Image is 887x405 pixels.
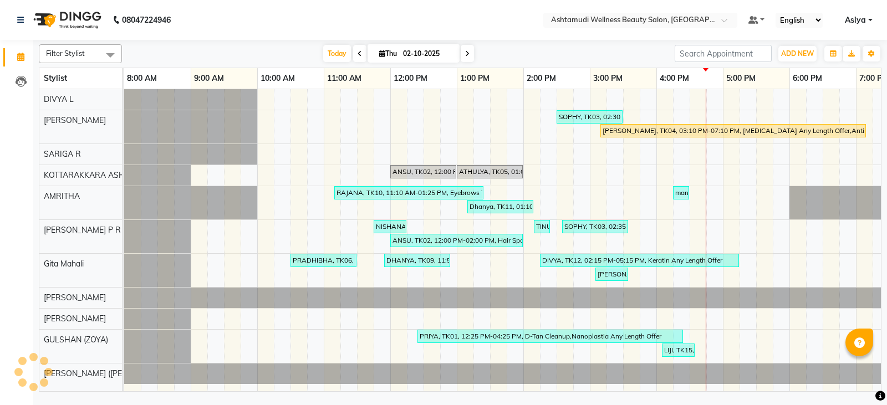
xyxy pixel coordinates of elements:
span: [PERSON_NAME] ([PERSON_NAME]) [44,368,175,378]
div: LIJI, TK15, 04:05 PM-04:35 PM, Eyebrows Threading,Forehead Threading [663,345,694,355]
a: 12:00 PM [391,70,430,86]
button: ADD NEW [778,46,817,61]
a: 5:00 PM [723,70,758,86]
a: 6:00 PM [790,70,825,86]
a: 2:00 PM [524,70,559,86]
span: [PERSON_NAME] P R [44,225,121,235]
div: SOPHY, TK03, 02:30 PM-03:30 PM, Fruit Facial [558,112,621,122]
span: AMRITHA [44,191,80,201]
a: 1:00 PM [457,70,492,86]
span: Asiya [845,14,866,26]
span: Thu [376,49,400,58]
div: [PERSON_NAME], TK04, 03:10 PM-07:10 PM, [MEDICAL_DATA] Any Length Offer,Anti-[MEDICAL_DATA] Treat... [601,126,865,136]
div: DIVYA, TK12, 02:15 PM-05:15 PM, Keratin Any Length Offer [541,255,738,265]
span: [PERSON_NAME] [44,293,106,303]
div: Dhanya, TK11, 01:10 PM-02:10 PM, Protien Spa [468,202,532,212]
span: Today [323,45,351,62]
div: NISHANA, TK07, 11:45 AM-12:15 PM, U Cut [375,222,405,232]
a: 9:00 AM [191,70,227,86]
div: DHANYA, TK09, 11:55 AM-12:55 PM, Layer Cut [385,255,449,265]
span: DIVYA L [44,94,74,104]
b: 08047224946 [122,4,171,35]
a: 11:00 AM [324,70,364,86]
div: PRADHIBHA, TK06, 10:30 AM-11:30 AM, Layer Cut [292,255,355,265]
a: 10:00 AM [258,70,298,86]
input: Search Appointment [675,45,772,62]
span: GULSHAN (ZOYA) [44,335,108,345]
div: [PERSON_NAME], TK08, 03:05 PM-03:35 PM, U Cut [597,269,627,279]
img: logo [28,4,104,35]
div: manju, TK14, 04:15 PM-04:30 PM, Eyebrows Threading [674,188,688,198]
span: [PERSON_NAME] [44,314,106,324]
span: SARIGA R [44,149,81,159]
input: 2025-10-02 [400,45,455,62]
a: 3:00 PM [590,70,625,86]
span: Gita Mahali [44,259,84,269]
div: PRIYA, TK01, 12:25 PM-04:25 PM, D-Tan Cleanup,Nanoplastia Any Length Offer [419,331,682,341]
a: 4:00 PM [657,70,692,86]
div: TINU, TK13, 02:10 PM-02:25 PM, Eyebrows Threading [535,222,549,232]
span: Filter Stylist [46,49,85,58]
a: 8:00 AM [124,70,160,86]
div: ANSU, TK02, 12:00 PM-02:00 PM, Hair Spa,Aroma Pedicure [391,235,522,245]
span: ADD NEW [781,49,814,58]
span: KOTTARAKKARA ASHTAMUDI [44,170,154,180]
div: RAJANA, TK10, 11:10 AM-01:25 PM, Eyebrows Threading,Hair Spa,D-Tan Facial [335,188,482,198]
div: SOPHY, TK03, 02:35 PM-03:35 PM, Fruit Facial [563,222,627,232]
span: Stylist [44,73,67,83]
span: [PERSON_NAME] [44,115,106,125]
div: ATHULYA, TK05, 01:00 PM-02:00 PM, Highlighting (Per Streaks) [458,167,522,177]
div: ANSU, TK02, 12:00 PM-01:00 PM, Hair Spa [391,167,455,177]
